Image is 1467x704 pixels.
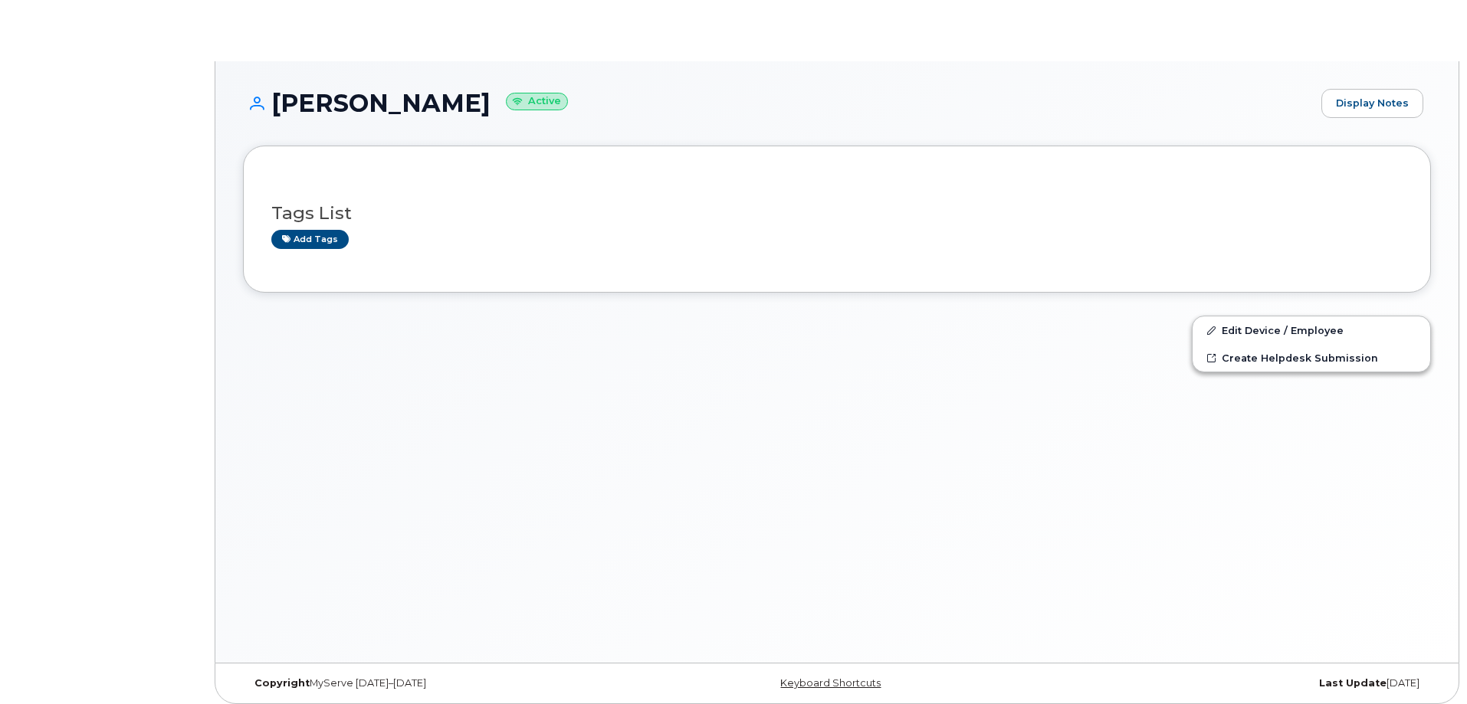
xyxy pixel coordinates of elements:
[271,230,349,249] a: Add tags
[1193,344,1430,372] a: Create Helpdesk Submission
[271,204,1403,223] h3: Tags List
[1319,677,1387,689] strong: Last Update
[780,677,881,689] a: Keyboard Shortcuts
[254,677,310,689] strong: Copyright
[243,677,639,689] div: MyServe [DATE]–[DATE]
[1193,316,1430,344] a: Edit Device / Employee
[506,93,568,110] small: Active
[243,90,1314,116] h1: [PERSON_NAME]
[1035,677,1431,689] div: [DATE]
[1321,89,1423,118] a: Display Notes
